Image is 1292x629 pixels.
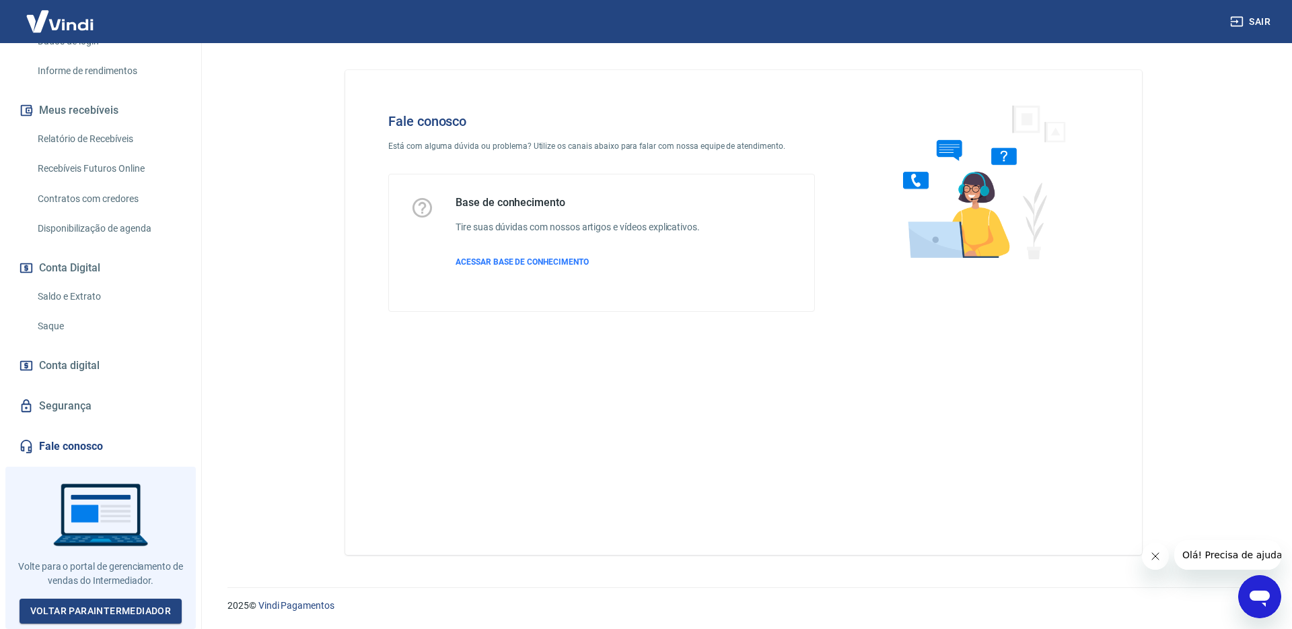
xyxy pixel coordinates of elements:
[456,220,700,234] h6: Tire suas dúvidas com nossos artigos e vídeos explicativos.
[20,599,182,624] a: Voltar paraIntermediador
[32,185,185,213] a: Contratos com credores
[258,600,334,611] a: Vindi Pagamentos
[39,356,100,375] span: Conta digital
[16,351,185,380] a: Conta digital
[1227,9,1276,34] button: Sair
[1174,540,1281,570] iframe: Mensagem da empresa
[32,215,185,242] a: Disponibilização de agenda
[1142,543,1169,570] iframe: Fechar mensagem
[1238,575,1281,618] iframe: Botão para abrir a janela de mensagens
[16,432,185,461] a: Fale conosco
[16,1,104,42] img: Vindi
[32,155,185,183] a: Recebíveis Futuros Online
[388,140,815,152] p: Está com alguma dúvida ou problema? Utilize os canais abaixo para falar com nossa equipe de atend...
[876,92,1081,271] img: Fale conosco
[456,196,700,209] h5: Base de conhecimento
[32,125,185,153] a: Relatório de Recebíveis
[16,391,185,421] a: Segurança
[456,256,700,268] a: ACESSAR BASE DE CONHECIMENTO
[32,312,185,340] a: Saque
[456,257,589,267] span: ACESSAR BASE DE CONHECIMENTO
[32,283,185,310] a: Saldo e Extrato
[8,9,113,20] span: Olá! Precisa de ajuda?
[16,253,185,283] button: Conta Digital
[32,57,185,85] a: Informe de rendimentos
[388,113,815,129] h4: Fale conosco
[227,599,1260,613] p: 2025 ©
[16,96,185,125] button: Meus recebíveis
